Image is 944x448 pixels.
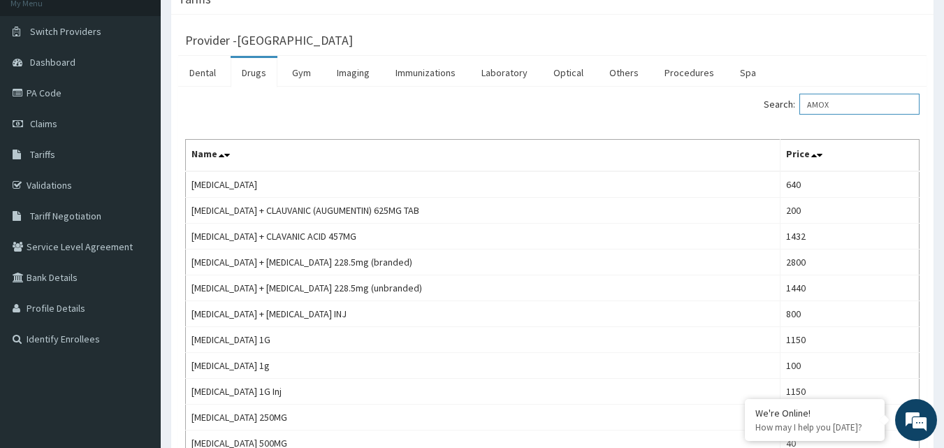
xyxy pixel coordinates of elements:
[764,94,920,115] label: Search:
[30,210,101,222] span: Tariff Negotiation
[729,58,767,87] a: Spa
[653,58,725,87] a: Procedures
[30,25,101,38] span: Switch Providers
[780,327,920,353] td: 1150
[186,250,780,275] td: [MEDICAL_DATA] + [MEDICAL_DATA] 228.5mg (branded)
[780,301,920,327] td: 800
[231,58,277,87] a: Drugs
[186,140,780,172] th: Name
[780,250,920,275] td: 2800
[186,327,780,353] td: [MEDICAL_DATA] 1G
[542,58,595,87] a: Optical
[186,198,780,224] td: [MEDICAL_DATA] + CLAUVANIC (AUGUMENTIN) 625MG TAB
[780,275,920,301] td: 1440
[30,148,55,161] span: Tariffs
[755,407,874,419] div: We're Online!
[780,171,920,198] td: 640
[186,405,780,431] td: [MEDICAL_DATA] 250MG
[799,94,920,115] input: Search:
[780,353,920,379] td: 100
[780,140,920,172] th: Price
[186,224,780,250] td: [MEDICAL_DATA] + CLAVANIC ACID 457MG
[470,58,539,87] a: Laboratory
[326,58,381,87] a: Imaging
[229,7,263,41] div: Minimize live chat window
[780,379,920,405] td: 1150
[755,421,874,433] p: How may I help you today?
[186,379,780,405] td: [MEDICAL_DATA] 1G Inj
[186,353,780,379] td: [MEDICAL_DATA] 1g
[780,198,920,224] td: 200
[30,117,57,130] span: Claims
[178,58,227,87] a: Dental
[598,58,650,87] a: Others
[30,56,75,68] span: Dashboard
[186,275,780,301] td: [MEDICAL_DATA] + [MEDICAL_DATA] 228.5mg (unbranded)
[384,58,467,87] a: Immunizations
[186,171,780,198] td: [MEDICAL_DATA]
[780,224,920,250] td: 1432
[185,34,353,47] h3: Provider - [GEOGRAPHIC_DATA]
[26,70,57,105] img: d_794563401_company_1708531726252_794563401
[281,58,322,87] a: Gym
[7,299,266,348] textarea: Type your message and hit 'Enter'
[186,301,780,327] td: [MEDICAL_DATA] + [MEDICAL_DATA] INJ
[73,78,235,96] div: Chat with us now
[81,135,193,276] span: We're online!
